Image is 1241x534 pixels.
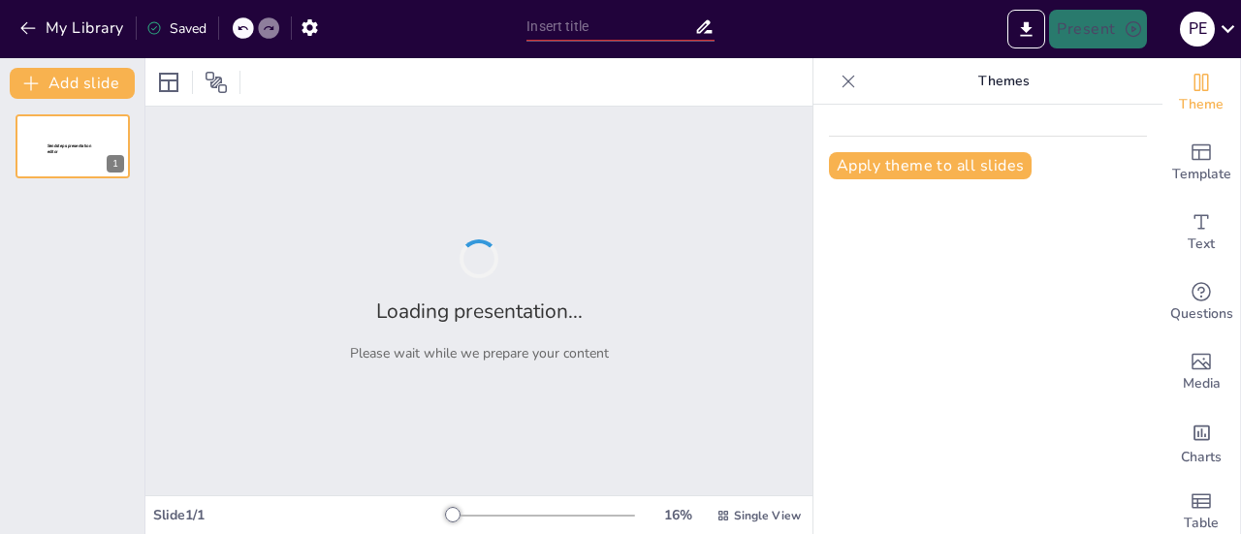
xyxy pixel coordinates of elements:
h2: Loading presentation... [376,298,583,325]
div: Slide 1 / 1 [153,506,449,524]
div: P E [1180,12,1215,47]
div: 16 % [654,506,701,524]
div: Saved [146,19,207,38]
span: Questions [1170,303,1233,325]
span: Single View [734,508,801,523]
div: Add images, graphics, shapes or video [1162,337,1240,407]
button: Export to PowerPoint [1007,10,1045,48]
div: Change the overall theme [1162,58,1240,128]
p: Please wait while we prepare your content [350,344,609,362]
span: Sendsteps presentation editor [48,143,91,154]
div: Add charts and graphs [1162,407,1240,477]
button: My Library [15,13,132,44]
div: 1 [107,155,124,173]
span: Position [205,71,228,94]
button: Present [1049,10,1146,48]
div: Layout [153,67,184,98]
span: Template [1172,164,1231,185]
button: Apply theme to all slides [829,152,1032,179]
span: Table [1184,513,1219,534]
span: Text [1188,234,1215,255]
span: Media [1183,373,1221,394]
div: 1 [16,114,130,178]
button: P E [1180,10,1215,48]
div: Get real-time input from your audience [1162,267,1240,337]
span: Charts [1181,447,1222,468]
p: Themes [864,58,1143,105]
span: Theme [1179,94,1224,115]
div: Add ready made slides [1162,128,1240,198]
div: Add text boxes [1162,198,1240,267]
input: Insert title [526,13,693,41]
button: Add slide [10,68,135,99]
